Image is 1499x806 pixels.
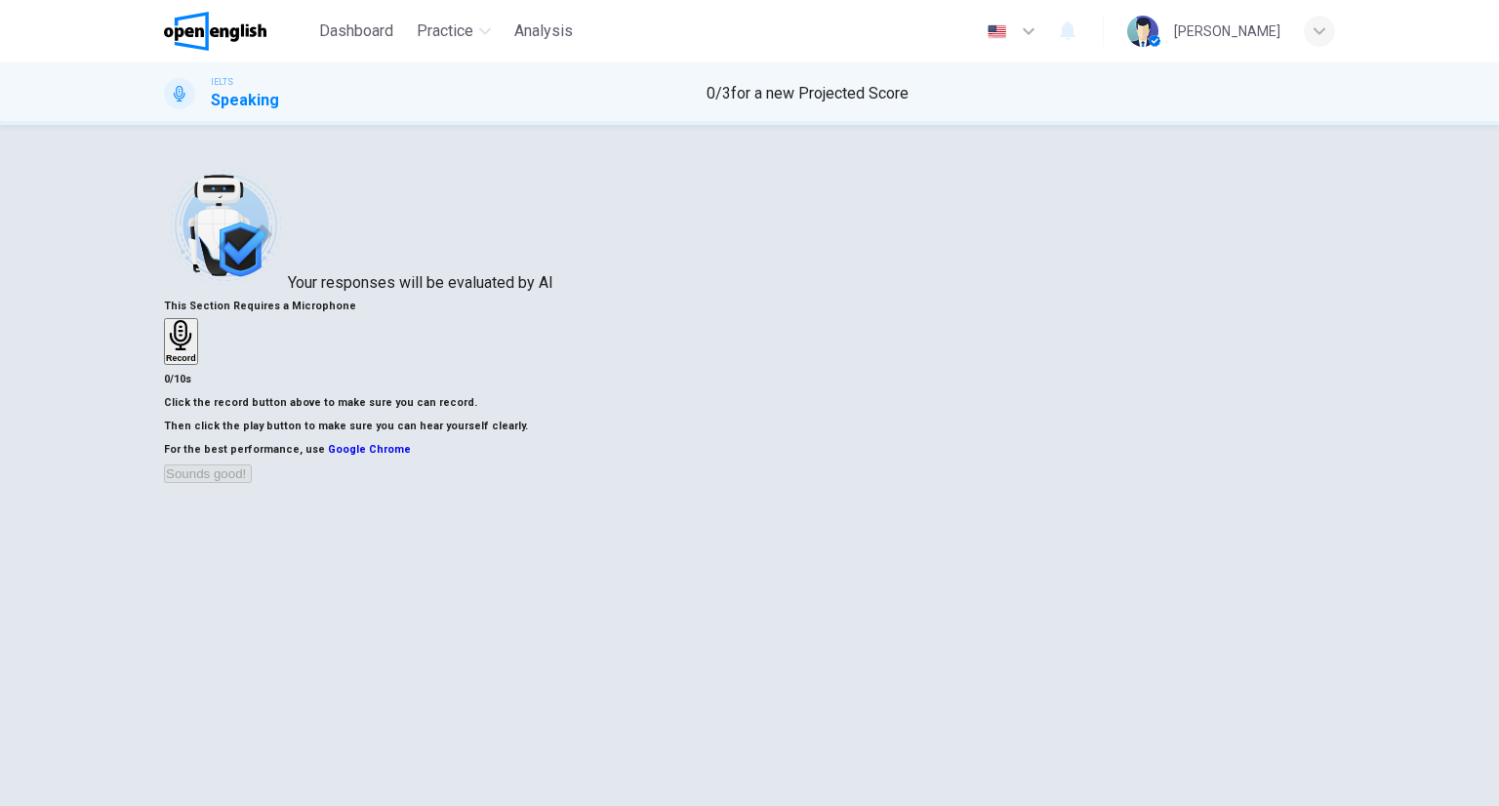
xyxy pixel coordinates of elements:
[164,391,1335,438] h6: Click the record button above to make sure you can record. Then click the play button to make sur...
[211,89,279,112] h1: Speaking
[731,84,909,102] span: for a new Projected Score
[164,164,288,288] img: robot icon
[506,14,581,49] button: Analysis
[409,14,499,49] button: Practice
[707,84,731,102] span: 0 / 3
[166,353,196,363] h6: Record
[1127,16,1158,47] img: Profile picture
[328,443,411,456] a: Google Chrome
[164,318,198,365] button: Record
[311,14,401,49] button: Dashboard
[288,273,553,292] span: Your responses will be evaluated by AI
[164,438,1335,462] h6: For the best performance, use
[164,368,1335,391] h6: 0/10s
[164,295,1335,318] h6: This Section Requires a Microphone
[1174,20,1280,43] div: [PERSON_NAME]
[514,20,573,43] span: Analysis
[164,464,252,483] button: Sounds good!
[164,12,311,51] a: OpenEnglish logo
[164,12,266,51] img: OpenEnglish logo
[985,24,1009,39] img: en
[319,20,393,43] span: Dashboard
[417,20,473,43] span: Practice
[211,75,233,89] span: IELTS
